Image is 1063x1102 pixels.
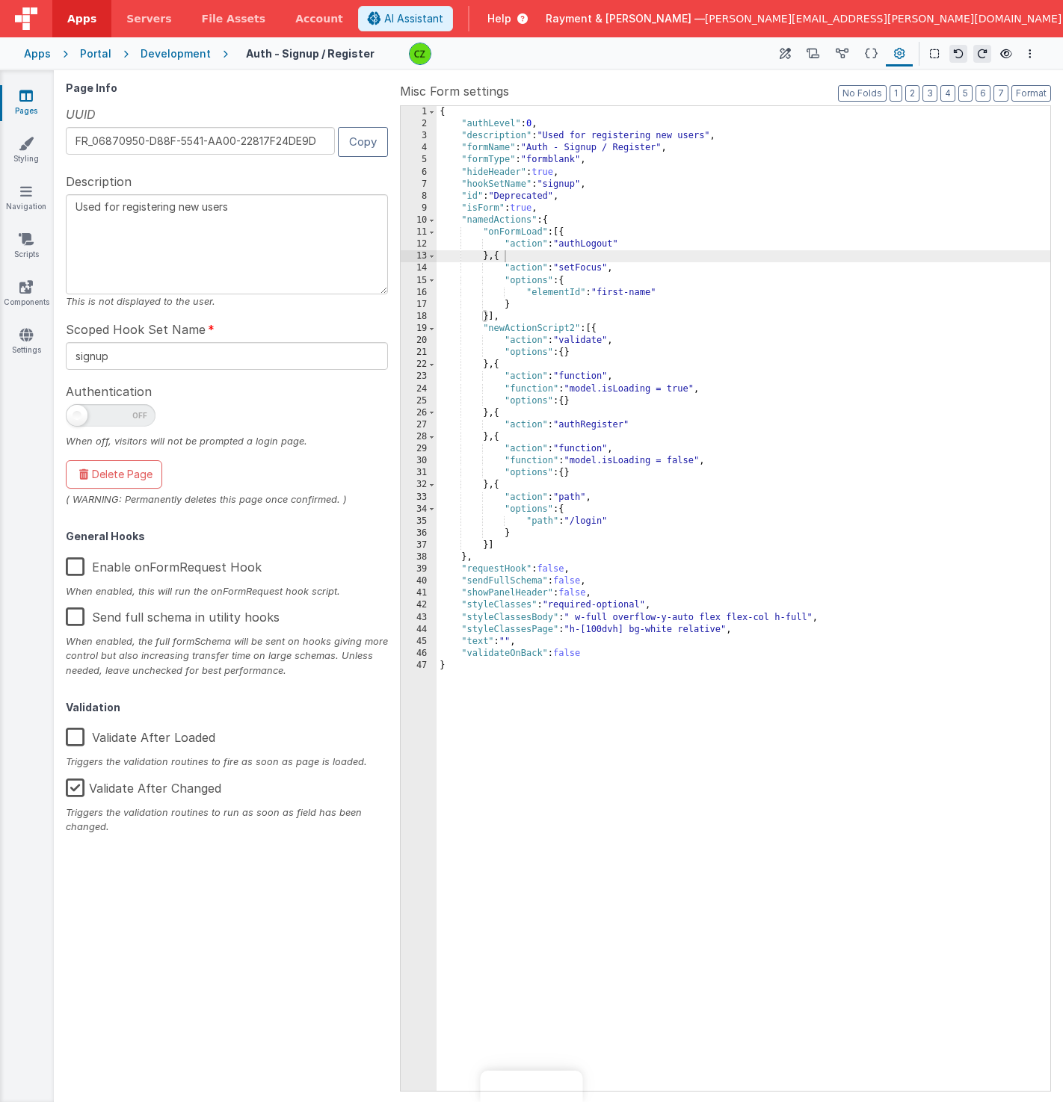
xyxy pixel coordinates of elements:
div: 36 [401,527,437,539]
div: 28 [401,431,437,443]
div: 6 [401,167,437,179]
div: 43 [401,612,437,624]
button: 5 [958,85,973,102]
div: 1 [401,106,437,118]
div: This is not displayed to the user. [66,294,388,309]
div: 21 [401,347,437,359]
img: b4a104e37d07c2bfba7c0e0e4a273d04 [410,43,431,64]
div: 11 [401,226,437,238]
div: 14 [401,262,437,274]
div: 25 [401,395,437,407]
div: 35 [401,516,437,527]
div: 41 [401,587,437,599]
div: 40 [401,575,437,587]
button: 2 [905,85,919,102]
button: 7 [993,85,1008,102]
span: Apps [67,11,96,26]
iframe: Marker.io feedback button [481,1071,583,1102]
div: 5 [401,154,437,166]
span: Scoped Hook Set Name [66,321,206,338]
div: 45 [401,636,437,648]
strong: Page Info [66,81,117,94]
div: ( WARNING: Permanently deletes this page once confirmed. ) [66,492,388,507]
span: Help [487,11,511,26]
div: 15 [401,275,437,287]
div: Portal [80,46,111,61]
div: When off, visitors will not be prompted a login page. [66,434,388,448]
div: 13 [401,250,437,262]
div: 9 [401,202,437,214]
div: 8 [401,191,437,202]
button: 1 [890,85,902,102]
div: 44 [401,624,437,636]
div: 33 [401,492,437,504]
div: Triggers the validation routines to run as soon as field has been changed. [66,805,388,834]
span: Description [66,173,132,191]
div: 10 [401,214,437,226]
div: 12 [401,238,437,250]
div: 26 [401,407,437,419]
div: 34 [401,504,437,516]
div: 27 [401,419,437,431]
button: Format [1011,85,1051,102]
span: Servers [126,11,171,26]
div: When enabled, this will run the onFormRequest hook script. [66,584,388,598]
div: Development [141,46,211,61]
label: Validate After Changed [66,770,221,802]
div: Triggers the validation routines to fire as soon as page is loaded. [66,755,388,769]
button: No Folds [838,85,887,102]
span: File Assets [202,11,266,26]
div: 42 [401,599,437,611]
div: 23 [401,371,437,383]
div: 19 [401,323,437,335]
button: 6 [976,85,990,102]
div: 17 [401,299,437,311]
div: 39 [401,563,437,575]
div: 2 [401,118,437,130]
label: Enable onFormRequest Hook [66,548,262,581]
div: 30 [401,455,437,467]
span: [PERSON_NAME][EMAIL_ADDRESS][PERSON_NAME][DOMAIN_NAME] [705,11,1062,26]
label: Validate After Loaded [66,719,215,751]
div: 20 [401,335,437,347]
span: UUID [66,105,96,123]
span: Authentication [66,383,152,400]
button: Copy [338,127,388,156]
div: When enabled, the full formSchema will be sent on hooks giving more control but also increasing t... [66,634,388,678]
div: 37 [401,539,437,551]
span: AI Assistant [384,11,443,26]
button: Delete Page [66,460,162,489]
button: 3 [922,85,937,102]
button: AI Assistant [358,6,453,31]
div: 4 [401,142,437,154]
div: 32 [401,479,437,491]
span: Misc Form settings [400,82,509,100]
div: 7 [401,179,437,191]
div: Apps [24,46,51,61]
button: Options [1021,45,1039,63]
div: 47 [401,660,437,672]
div: 46 [401,648,437,660]
div: 18 [401,311,437,323]
div: 38 [401,551,437,563]
div: 31 [401,467,437,479]
strong: Validation [66,701,120,713]
button: 4 [940,85,955,102]
label: Send full schema in utility hooks [66,598,280,631]
div: 22 [401,359,437,371]
strong: General Hooks [66,530,145,542]
div: 3 [401,130,437,142]
span: Rayment & [PERSON_NAME] — [546,11,705,26]
div: 16 [401,287,437,299]
div: 24 [401,383,437,395]
div: 29 [401,443,437,455]
h4: Auth - Signup / Register [246,48,375,59]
